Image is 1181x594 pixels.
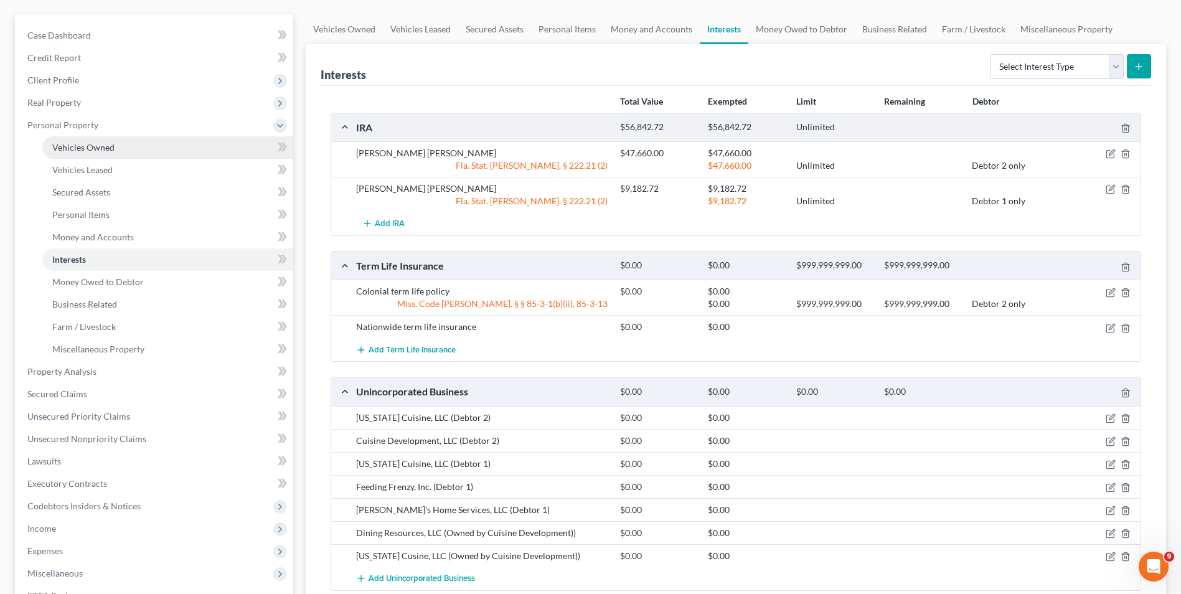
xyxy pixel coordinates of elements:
span: Business Related [52,299,117,309]
a: Unsecured Priority Claims [17,405,293,428]
div: $0.00 [614,260,702,271]
a: Secured Claims [17,383,293,405]
div: Unlimited [790,195,878,207]
div: $0.00 [702,435,789,447]
div: Debtor 2 only [966,298,1053,310]
a: Property Analysis [17,361,293,383]
a: Money Owed to Debtor [748,14,855,44]
a: Vehicles Leased [383,14,458,44]
a: Case Dashboard [17,24,293,47]
a: Farm / Livestock [42,316,293,338]
div: Term Life Insurance [350,259,614,272]
div: Unincorporated Business [350,385,614,398]
span: Unsecured Priority Claims [27,411,130,422]
a: Business Related [855,14,934,44]
div: $0.00 [614,550,702,562]
div: [US_STATE] Cuisine, LLC (Debtor 1) [350,458,614,470]
span: Unsecured Nonpriority Claims [27,433,146,444]
span: 9 [1164,552,1174,562]
div: $999,999,999.00 [790,260,878,271]
div: Fla. Stat. [PERSON_NAME]. § 222.21 (2) [350,195,614,207]
div: $0.00 [614,412,702,424]
div: $0.00 [702,458,789,470]
span: Vehicles Leased [52,164,113,175]
span: Codebtors Insiders & Notices [27,501,141,511]
a: Vehicles Leased [42,159,293,181]
span: Personal Items [52,209,110,220]
span: Interests [52,254,86,265]
a: Vehicles Owned [306,14,383,44]
div: Colonial term life policy [350,285,614,298]
div: $47,660.00 [702,159,789,172]
a: Interests [42,248,293,271]
a: Credit Report [17,47,293,69]
span: Secured Assets [52,187,110,197]
div: Unlimited [790,121,878,133]
div: $0.00 [702,412,789,424]
div: $0.00 [878,386,966,398]
div: Unlimited [790,159,878,172]
a: Interests [700,14,748,44]
a: Money Owed to Debtor [42,271,293,293]
span: Property Analysis [27,366,96,377]
div: $0.00 [702,550,789,562]
div: $56,842.72 [702,121,789,133]
span: Money and Accounts [52,232,134,242]
div: Cuisine Development, LLC (Debtor 2) [350,435,614,447]
div: $0.00 [702,386,789,398]
a: Secured Assets [458,14,531,44]
span: Lawsuits [27,456,61,466]
strong: Remaining [884,96,925,106]
a: Secured Assets [42,181,293,204]
a: Personal Items [531,14,603,44]
div: [US_STATE] Cusine, LLC (Owned by Cuisine Development)) [350,550,614,562]
strong: Total Value [620,96,663,106]
div: $0.00 [614,458,702,470]
a: Lawsuits [17,450,293,473]
a: Vehicles Owned [42,136,293,159]
div: $56,842.72 [614,121,702,133]
div: Nationwide term life insurance [350,321,614,333]
button: Add Unincorporated Business [356,567,475,590]
span: Vehicles Owned [52,142,115,153]
div: $9,182.72 [614,182,702,195]
span: Credit Report [27,52,81,63]
div: $9,182.72 [702,195,789,207]
div: $9,182.72 [702,182,789,195]
div: $0.00 [702,527,789,539]
span: Real Property [27,97,81,108]
div: $0.00 [702,285,789,298]
div: $0.00 [614,435,702,447]
div: $0.00 [702,298,789,310]
div: $0.00 [614,321,702,333]
a: Unsecured Nonpriority Claims [17,428,293,450]
a: Money and Accounts [603,14,700,44]
a: Business Related [42,293,293,316]
div: $999,999,999.00 [790,298,878,310]
span: Income [27,523,56,534]
div: $0.00 [614,481,702,493]
strong: Exempted [708,96,747,106]
div: Debtor 1 only [966,195,1053,207]
div: $0.00 [614,504,702,516]
a: Executory Contracts [17,473,293,495]
iframe: Intercom live chat [1139,552,1169,582]
a: Personal Items [42,204,293,226]
div: $47,660.00 [614,147,702,159]
a: Money and Accounts [42,226,293,248]
strong: Debtor [972,96,1000,106]
div: IRA [350,121,614,134]
div: [US_STATE] Cuisine, LLC (Debtor 2) [350,412,614,424]
a: Miscellaneous Property [42,338,293,361]
span: Expenses [27,545,63,556]
div: Dining Resources, LLC (Owned by Cuisine Development)) [350,527,614,539]
div: $999,999,999.00 [878,298,966,310]
div: Debtor 2 only [966,159,1053,172]
span: Case Dashboard [27,30,91,40]
span: Miscellaneous Property [52,344,144,354]
a: Miscellaneous Property [1013,14,1120,44]
button: Add IRA [356,212,411,235]
div: Fla. Stat. [PERSON_NAME]. § 222.21 (2) [350,159,614,172]
div: Miss. Code [PERSON_NAME]. § § 85-3-1(b)(ii), 85-3-13 [350,298,614,310]
div: $999,999,999.00 [878,260,966,271]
